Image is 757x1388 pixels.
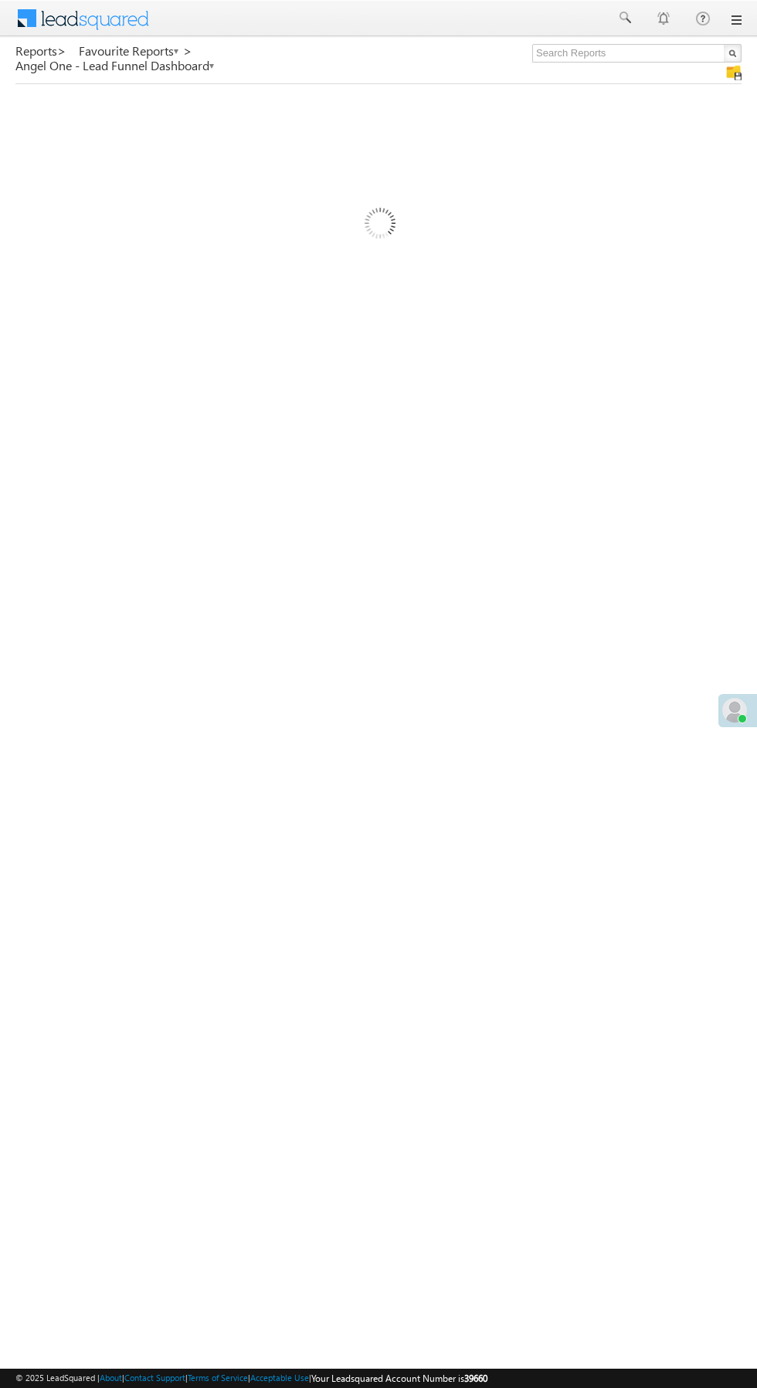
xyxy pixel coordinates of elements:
[726,65,742,80] img: Manage all your saved reports!
[15,1371,487,1386] span: © 2025 LeadSquared | | | | |
[311,1373,487,1384] span: Your Leadsquared Account Number is
[79,44,192,58] a: Favourite Reports >
[188,1373,248,1383] a: Terms of Service
[299,146,459,306] img: Loading...
[464,1373,487,1384] span: 39660
[532,44,742,63] input: Search Reports
[100,1373,122,1383] a: About
[124,1373,185,1383] a: Contact Support
[183,42,192,59] span: >
[57,42,66,59] span: >
[15,44,66,58] a: Reports>
[15,59,216,73] a: Angel One - Lead Funnel Dashboard
[250,1373,309,1383] a: Acceptable Use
